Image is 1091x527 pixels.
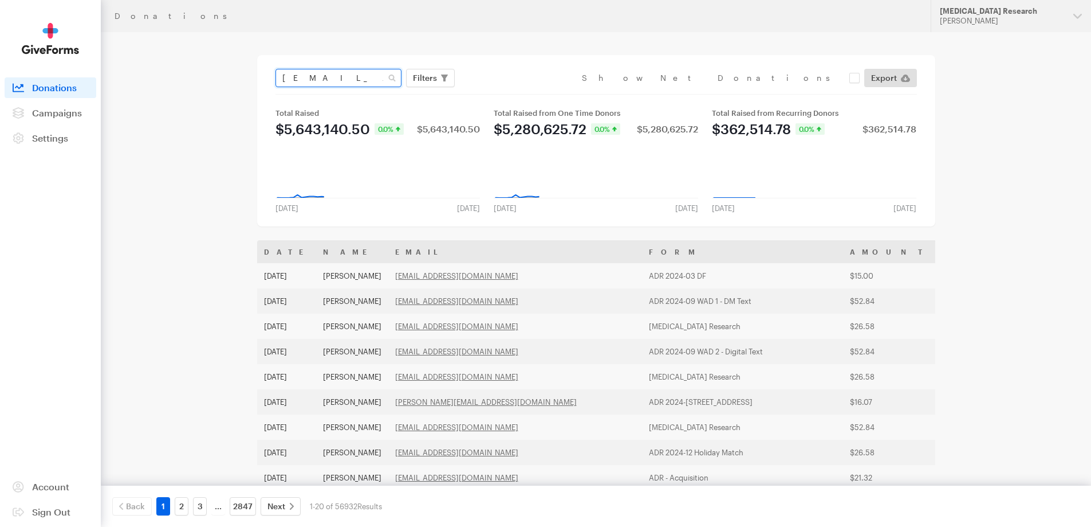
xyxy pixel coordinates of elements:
[395,448,518,457] a: [EMAIL_ADDRESS][DOMAIN_NAME]
[32,132,68,143] span: Settings
[843,263,936,288] td: $15.00
[257,440,316,465] td: [DATE]
[316,440,388,465] td: [PERSON_NAME]
[316,263,388,288] td: [PERSON_NAME]
[5,128,96,149] a: Settings
[316,364,388,389] td: [PERSON_NAME]
[275,108,480,118] div: Total Raised
[257,415,316,440] td: [DATE]
[32,82,77,93] span: Donations
[316,415,388,440] td: [PERSON_NAME]
[843,288,936,314] td: $52.84
[316,389,388,415] td: [PERSON_NAME]
[316,240,388,263] th: Name
[642,440,843,465] td: ADR 2024-12 Holiday Match
[267,499,285,513] span: Next
[642,288,843,314] td: ADR 2024-09 WAD 1 - DM Text
[257,465,316,490] td: [DATE]
[642,364,843,389] td: [MEDICAL_DATA] Research
[257,339,316,364] td: [DATE]
[668,204,705,213] div: [DATE]
[395,397,577,407] a: [PERSON_NAME][EMAIL_ADDRESS][DOMAIN_NAME]
[257,240,316,263] th: Date
[712,122,791,136] div: $362,514.78
[406,69,455,87] button: Filters
[193,497,207,516] a: 3
[32,506,70,517] span: Sign Out
[940,6,1064,16] div: [MEDICAL_DATA] Research
[22,23,79,54] img: GiveForms
[887,204,923,213] div: [DATE]
[487,204,523,213] div: [DATE]
[494,108,698,118] div: Total Raised from One Time Donors
[642,415,843,440] td: [MEDICAL_DATA] Research
[843,240,936,263] th: Amount
[843,465,936,490] td: $21.32
[5,77,96,98] a: Donations
[591,123,620,135] div: 0.0%
[395,423,518,432] a: [EMAIL_ADDRESS][DOMAIN_NAME]
[375,123,404,135] div: 0.0%
[257,389,316,415] td: [DATE]
[395,322,518,331] a: [EMAIL_ADDRESS][DOMAIN_NAME]
[230,497,256,516] a: 2847
[843,440,936,465] td: $26.58
[395,271,518,280] a: [EMAIL_ADDRESS][DOMAIN_NAME]
[316,314,388,339] td: [PERSON_NAME]
[864,69,917,87] a: Export
[642,240,843,263] th: Form
[257,263,316,288] td: [DATE]
[871,71,897,85] span: Export
[862,124,916,134] div: $362,514.78
[642,263,843,288] td: ADR 2024-03 DF
[5,103,96,123] a: Campaigns
[795,123,825,135] div: 0.0%
[310,497,382,516] div: 1-20 of 56932
[843,389,936,415] td: $16.07
[450,204,487,213] div: [DATE]
[32,107,82,118] span: Campaigns
[395,473,518,482] a: [EMAIL_ADDRESS][DOMAIN_NAME]
[275,69,401,87] input: Search Name & Email
[843,364,936,389] td: $26.58
[32,481,69,492] span: Account
[642,389,843,415] td: ADR 2024-[STREET_ADDRESS]
[316,288,388,314] td: [PERSON_NAME]
[642,314,843,339] td: [MEDICAL_DATA] Research
[316,339,388,364] td: [PERSON_NAME]
[175,497,188,516] a: 2
[705,204,742,213] div: [DATE]
[275,122,370,136] div: $5,643,140.50
[269,204,305,213] div: [DATE]
[843,415,936,440] td: $52.84
[494,122,586,136] div: $5,280,625.72
[395,296,518,306] a: [EMAIL_ADDRESS][DOMAIN_NAME]
[357,502,382,511] span: Results
[257,314,316,339] td: [DATE]
[843,339,936,364] td: $52.84
[395,372,518,381] a: [EMAIL_ADDRESS][DOMAIN_NAME]
[712,108,916,118] div: Total Raised from Recurring Donors
[261,497,301,516] a: Next
[642,465,843,490] td: ADR - Acquisition
[388,240,642,263] th: Email
[642,339,843,364] td: ADR 2024-09 WAD 2 - Digital Text
[413,71,437,85] span: Filters
[395,347,518,356] a: [EMAIL_ADDRESS][DOMAIN_NAME]
[5,477,96,497] a: Account
[940,16,1064,26] div: [PERSON_NAME]
[637,124,698,134] div: $5,280,625.72
[316,465,388,490] td: [PERSON_NAME]
[5,502,96,522] a: Sign Out
[417,124,480,134] div: $5,643,140.50
[257,288,316,314] td: [DATE]
[843,314,936,339] td: $26.58
[257,364,316,389] td: [DATE]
